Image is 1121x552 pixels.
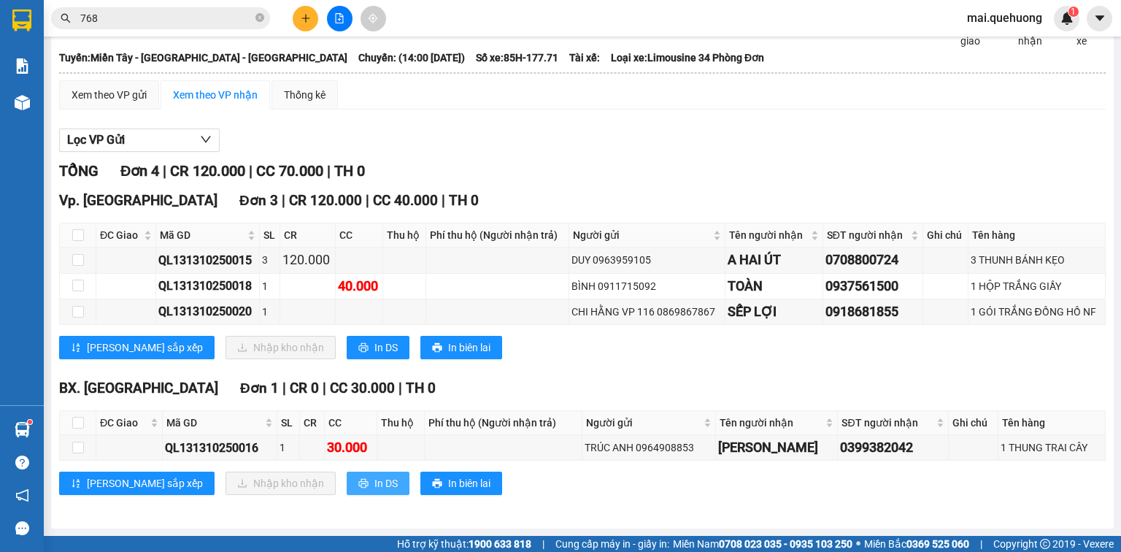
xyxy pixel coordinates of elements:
[327,6,353,31] button: file-add
[156,299,260,325] td: QL131310250020
[555,536,669,552] span: Cung cấp máy in - giấy in:
[284,87,325,103] div: Thống kê
[1060,12,1074,25] img: icon-new-feature
[61,13,71,23] span: search
[585,440,713,456] div: TRÚC ANH 0964908853
[719,538,852,550] strong: 0708 023 035 - 0935 103 250
[71,478,81,490] span: sort-ascending
[282,192,285,209] span: |
[330,380,395,396] span: CC 30.000
[173,87,258,103] div: Xem theo VP nhận
[158,277,257,295] div: QL131310250018
[15,58,30,74] img: solution-icon
[864,536,969,552] span: Miền Bắc
[280,440,297,456] div: 1
[448,475,490,491] span: In biên lai
[1071,7,1076,17] span: 1
[366,192,369,209] span: |
[15,422,30,437] img: warehouse-icon
[59,129,220,152] button: Lọc VP Gửi
[571,252,723,268] div: DUY 0963959105
[100,415,147,431] span: ĐC Giao
[160,227,244,243] span: Mã GD
[823,248,923,273] td: 0708800724
[165,439,274,457] div: QL131310250016
[71,342,81,354] span: sort-ascending
[729,227,808,243] span: Tên người nhận
[59,192,217,209] span: Vp. [GEOGRAPHIC_DATA]
[420,336,502,359] button: printerIn biên lai
[1087,6,1112,31] button: caret-down
[260,223,280,248] th: SL
[15,456,29,469] span: question-circle
[1068,7,1079,17] sup: 1
[240,380,279,396] span: Đơn 1
[277,411,300,435] th: SL
[374,475,398,491] span: In DS
[156,274,260,299] td: QL131310250018
[158,302,257,321] div: QL131310250020
[673,536,852,552] span: Miền Nam
[87,340,203,356] span: [PERSON_NAME] sắp xếp
[825,276,920,296] div: 0937561500
[255,12,264,26] span: close-circle
[327,437,374,458] div: 30.000
[163,162,166,180] span: |
[293,6,318,31] button: plus
[100,227,141,243] span: ĐC Giao
[840,437,945,458] div: 0399382042
[59,472,215,495] button: sort-ascending[PERSON_NAME] sắp xếp
[226,472,336,495] button: downloadNhập kho nhận
[980,536,982,552] span: |
[968,223,1106,248] th: Tên hàng
[347,336,409,359] button: printerIn DS
[838,435,948,461] td: 0399382042
[949,411,999,435] th: Ghi chú
[334,13,344,23] span: file-add
[841,415,933,431] span: SĐT người nhận
[59,162,99,180] span: TỔNG
[358,342,369,354] span: printer
[1093,12,1106,25] span: caret-down
[716,435,838,461] td: CHI TUYỀN
[158,251,257,269] div: QL131310250015
[725,274,823,299] td: TOÀN
[398,380,402,396] span: |
[226,336,336,359] button: downloadNhập kho nhận
[383,223,426,248] th: Thu hộ
[823,274,923,299] td: 0937561500
[397,536,531,552] span: Hỗ trợ kỹ thuật:
[120,162,159,180] span: Đơn 4
[955,9,1054,27] span: mai.quehuong
[971,252,1103,268] div: 3 THUNH BÁNH KẸO
[998,411,1106,435] th: Tên hàng
[325,411,377,435] th: CC
[15,521,29,535] span: message
[170,162,245,180] span: CR 120.000
[469,538,531,550] strong: 1900 633 818
[569,50,600,66] span: Tài xế:
[327,162,331,180] span: |
[12,9,31,31] img: logo-vxr
[542,536,544,552] span: |
[368,13,378,23] span: aim
[59,336,215,359] button: sort-ascending[PERSON_NAME] sắp xếp
[166,415,262,431] span: Mã GD
[728,302,820,322] div: SẾP LỢI
[72,87,147,103] div: Xem theo VP gửi
[67,131,125,149] span: Lọc VP Gửi
[156,248,260,273] td: QL131310250015
[262,304,277,320] div: 1
[87,475,203,491] span: [PERSON_NAME] sắp xếp
[282,380,286,396] span: |
[280,223,336,248] th: CR
[1040,539,1050,549] span: copyright
[28,420,32,424] sup: 1
[347,472,409,495] button: printerIn DS
[720,415,823,431] span: Tên người nhận
[336,223,383,248] th: CC
[971,278,1103,294] div: 1 HỘP TRẮNG GIẦY
[406,380,436,396] span: TH 0
[15,95,30,110] img: warehouse-icon
[571,278,723,294] div: BÌNH 0911715092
